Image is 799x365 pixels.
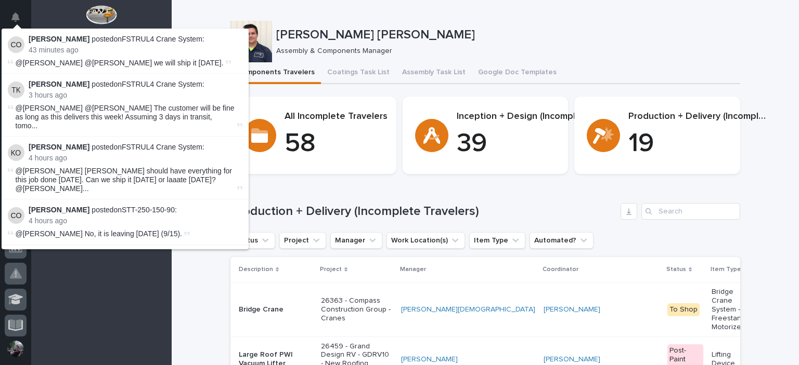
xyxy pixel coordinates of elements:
p: Item Type [711,264,741,275]
a: [PERSON_NAME] [544,305,600,314]
a: [PERSON_NAME] [401,355,458,364]
h1: Production + Delivery (Incomplete Travelers) [230,204,616,219]
div: Notifications [13,12,27,29]
strong: [PERSON_NAME] [29,35,89,43]
button: Assembly Task List [396,62,472,84]
span: @[PERSON_NAME] No, it is leaving [DATE] (9/15). [16,229,183,238]
img: Trent Kautzmann [8,82,24,98]
button: Notifications [5,6,27,28]
button: Project [279,232,326,249]
a: FSTRUL4 Crane System [122,80,202,88]
p: 4 hours ago [29,154,242,163]
strong: [PERSON_NAME] [29,206,89,214]
span: @[PERSON_NAME] @[PERSON_NAME] The customer will be fine as long as this delivers this week! Assum... [16,104,235,130]
button: Manager [330,232,382,249]
p: 43 minutes ago [29,46,242,55]
a: [PERSON_NAME][DEMOGRAPHIC_DATA] [401,305,535,314]
p: 26363 - Compass Construction Group - Cranes [321,296,393,322]
p: Description [239,264,273,275]
img: Caleb Oetjen [8,207,24,224]
button: users-avatar [5,338,27,360]
p: posted on : [29,80,242,89]
p: 19 [628,128,769,159]
p: [PERSON_NAME] [PERSON_NAME] [276,28,736,43]
input: Search [641,203,740,220]
span: @[PERSON_NAME] @[PERSON_NAME] we will ship it [DATE]. [16,59,224,67]
button: Components Travelers [230,62,321,84]
a: FSTRUL4 Crane System [122,143,202,151]
p: Production + Delivery (Incomplete) [628,111,769,123]
a: STT-250-150-90 [122,206,175,214]
img: Workspace Logo [86,5,117,24]
p: Status [666,264,686,275]
strong: [PERSON_NAME] [29,143,89,151]
button: Coatings Task List [321,62,396,84]
p: 4 hours ago [29,217,242,225]
p: posted on : [29,35,242,44]
p: Bridge Crane [239,305,313,314]
p: All Incomplete Travelers [285,111,388,123]
p: 39 [457,128,593,159]
button: Item Type [469,232,525,249]
div: To Shop [667,303,700,316]
p: Manager [400,264,426,275]
p: posted on : [29,206,242,214]
button: Work Location(s) [386,232,465,249]
img: Caleb Oetjen [8,36,24,53]
p: Assembly & Components Manager [276,47,732,56]
p: posted on : [29,143,242,152]
button: Status [230,232,275,249]
button: Automated? [530,232,594,249]
span: @[PERSON_NAME] [PERSON_NAME] should have everything for this job done [DATE]. Can we ship it [DAT... [16,167,235,193]
p: 3 hours ago [29,91,242,100]
p: 58 [285,128,388,159]
img: Ken Overmyer [8,144,24,161]
button: Google Doc Templates [472,62,563,84]
p: Bridge Crane System - Freestanding Motorized [712,288,755,331]
a: FSTRUL4 Crane System [122,35,202,43]
p: Project [320,264,342,275]
a: [PERSON_NAME] [544,355,600,364]
p: Coordinator [543,264,578,275]
strong: [PERSON_NAME] [29,80,89,88]
p: Inception + Design (Incomplete) [457,111,593,123]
